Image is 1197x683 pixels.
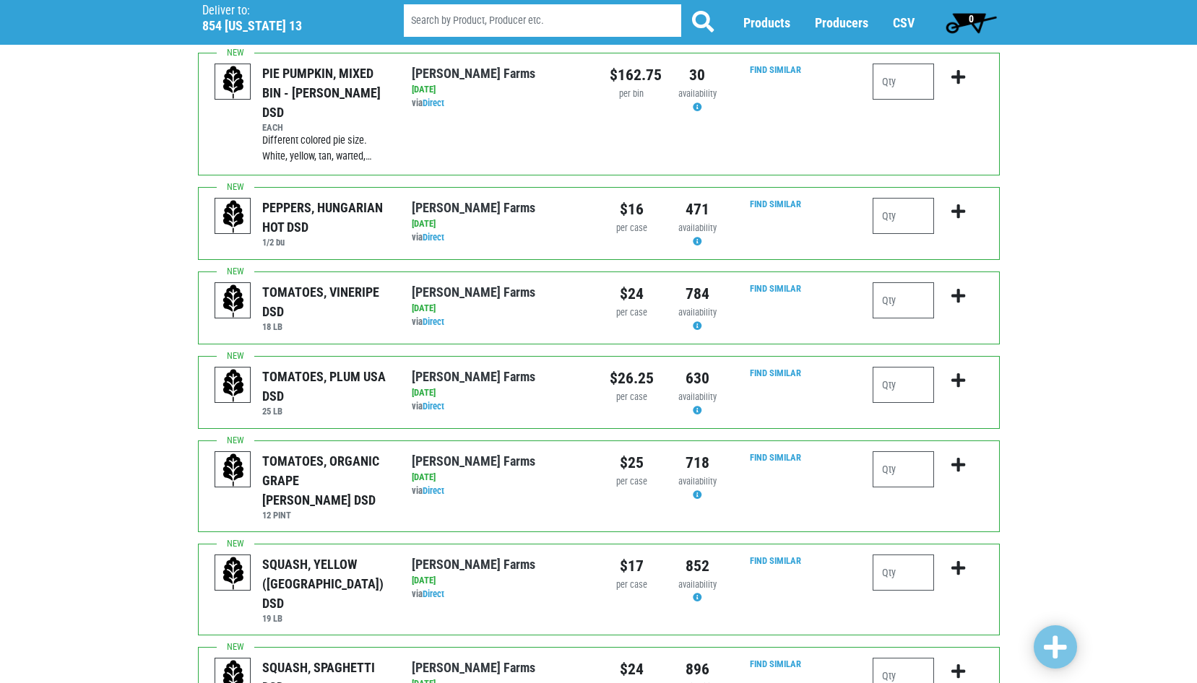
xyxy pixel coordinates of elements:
[610,391,654,404] div: per case
[873,198,934,234] input: Qty
[743,15,790,30] a: Products
[262,367,390,406] div: TOMATOES, PLUM USA DSD
[412,574,587,588] div: [DATE]
[262,133,390,164] div: Different colored pie size. White, yellow, tan, warted,
[610,306,654,320] div: per case
[610,64,654,87] div: $162.75
[675,282,720,305] div: 784
[750,555,801,566] a: Find Similar
[412,302,587,316] div: [DATE]
[678,476,717,487] span: availability
[412,83,587,97] div: [DATE]
[750,658,801,669] a: Find Similar
[262,321,390,332] h6: 18 LB
[678,88,717,99] span: availability
[678,391,717,402] span: availability
[215,555,251,591] img: placeholder-variety-43d6402dacf2d531de610a020419775a.svg
[404,4,681,37] input: Search by Product, Producer etc.
[610,578,654,592] div: per case
[412,588,587,601] div: via
[412,453,535,469] a: [PERSON_NAME] Farms
[675,198,720,221] div: 471
[215,367,251,404] img: placeholder-variety-43d6402dacf2d531de610a020419775a.svg
[412,200,535,215] a: [PERSON_NAME] Farms
[412,97,587,110] div: via
[262,122,390,133] h6: EACH
[262,282,390,321] div: TOMATOES, VINERIPE DSD
[262,451,390,510] div: TOMATOES, ORGANIC GRAPE [PERSON_NAME] DSD
[610,475,654,489] div: per case
[750,199,801,209] a: Find Similar
[423,232,444,243] a: Direct
[412,316,587,329] div: via
[202,18,367,34] h5: 854 [US_STATE] 13
[750,64,801,75] a: Find Similar
[412,217,587,231] div: [DATE]
[423,485,444,496] a: Direct
[939,8,1003,37] a: 0
[873,554,934,591] input: Qty
[873,282,934,318] input: Qty
[412,400,587,414] div: via
[750,283,801,294] a: Find Similar
[750,452,801,463] a: Find Similar
[969,13,974,25] span: 0
[423,316,444,327] a: Direct
[675,658,720,681] div: 896
[675,451,720,474] div: 718
[610,554,654,578] div: $17
[262,613,390,624] h6: 19 LB
[215,199,251,235] img: placeholder-variety-43d6402dacf2d531de610a020419775a.svg
[412,369,535,384] a: [PERSON_NAME] Farms
[262,554,390,613] div: SQUASH, YELLOW ([GEOGRAPHIC_DATA]) DSD
[610,658,654,681] div: $24
[262,237,390,248] h6: 1/2 bu
[423,588,444,599] a: Direct
[262,406,390,417] h6: 25 LB
[423,401,444,412] a: Direct
[215,452,251,488] img: placeholder-variety-43d6402dacf2d531de610a020419775a.svg
[893,15,915,30] a: CSV
[610,222,654,235] div: per case
[675,554,720,578] div: 852
[202,4,367,18] p: Deliver to:
[675,367,720,390] div: 630
[873,367,934,403] input: Qty
[610,87,654,101] div: per bin
[750,367,801,378] a: Find Similar
[678,222,717,233] span: availability
[423,97,444,108] a: Direct
[215,64,251,100] img: placeholder-variety-43d6402dacf2d531de610a020419775a.svg
[610,367,654,390] div: $26.25
[815,15,868,30] a: Producers
[412,231,587,245] div: via
[412,557,535,572] a: [PERSON_NAME] Farms
[262,64,390,122] div: PIE PUMPKIN, MIXED BIN - [PERSON_NAME] DSD
[610,198,654,221] div: $16
[412,66,535,81] a: [PERSON_NAME] Farms
[215,283,251,319] img: placeholder-variety-43d6402dacf2d531de610a020419775a.svg
[412,471,587,484] div: [DATE]
[366,150,372,162] span: …
[262,510,390,521] h6: 12 PINT
[873,64,934,100] input: Qty
[610,451,654,474] div: $25
[610,282,654,305] div: $24
[412,284,535,300] a: [PERSON_NAME] Farms
[873,451,934,487] input: Qty
[412,484,587,498] div: via
[678,579,717,590] span: availability
[678,307,717,318] span: availability
[675,64,720,87] div: 30
[412,386,587,400] div: [DATE]
[262,198,390,237] div: PEPPERS, HUNGARIAN HOT DSD
[412,660,535,675] a: [PERSON_NAME] Farms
